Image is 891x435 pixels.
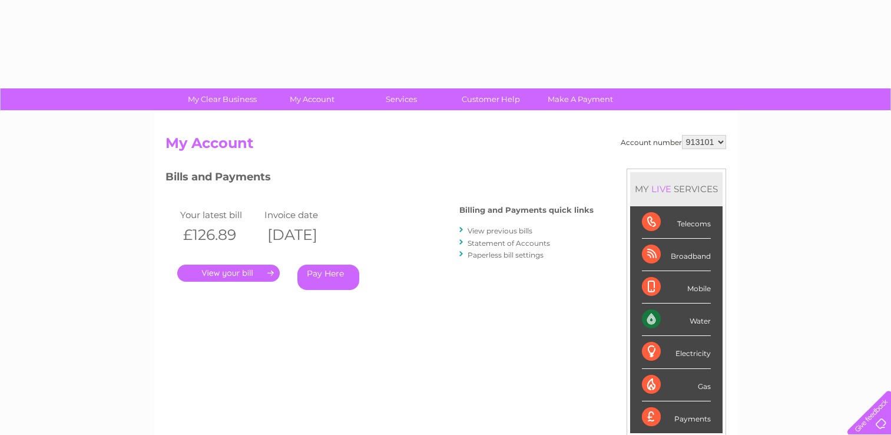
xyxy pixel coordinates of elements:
[468,239,550,248] a: Statement of Accounts
[642,336,711,368] div: Electricity
[468,251,544,259] a: Paperless bill settings
[165,169,594,189] h3: Bills and Payments
[177,207,262,223] td: Your latest bill
[174,88,271,110] a: My Clear Business
[442,88,539,110] a: Customer Help
[642,369,711,401] div: Gas
[642,304,711,336] div: Water
[642,239,711,271] div: Broadband
[263,88,360,110] a: My Account
[621,135,726,149] div: Account number
[468,226,532,235] a: View previous bills
[532,88,629,110] a: Make A Payment
[630,172,723,206] div: MY SERVICES
[177,223,262,247] th: £126.89
[649,183,674,195] div: LIVE
[261,207,346,223] td: Invoice date
[165,135,726,157] h2: My Account
[642,206,711,239] div: Telecoms
[261,223,346,247] th: [DATE]
[642,401,711,433] div: Payments
[297,265,359,290] a: Pay Here
[642,271,711,304] div: Mobile
[353,88,450,110] a: Services
[459,206,594,215] h4: Billing and Payments quick links
[177,265,280,282] a: .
